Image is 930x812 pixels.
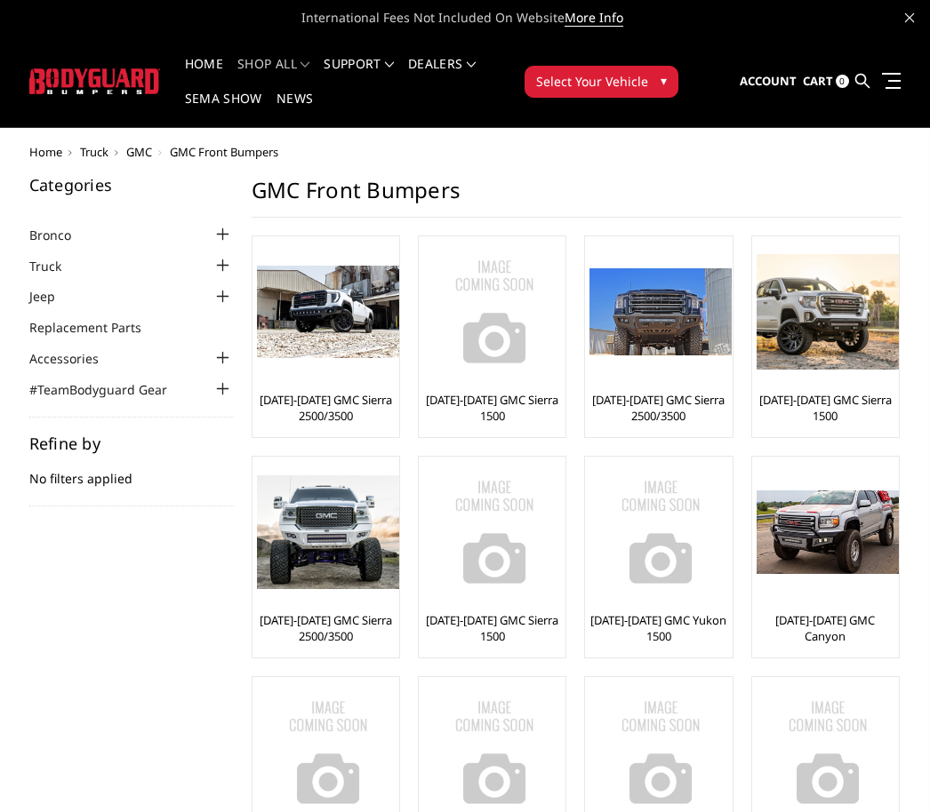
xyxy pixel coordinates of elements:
[536,72,648,91] span: Select Your Vehicle
[324,58,394,92] a: Support
[237,58,309,92] a: shop all
[29,435,234,451] h5: Refine by
[257,392,395,424] a: [DATE]-[DATE] GMC Sierra 2500/3500
[423,392,561,424] a: [DATE]-[DATE] GMC Sierra 1500
[257,612,395,644] a: [DATE]-[DATE] GMC Sierra 2500/3500
[423,241,561,383] a: No Image
[29,318,164,337] a: Replacement Parts
[757,612,894,644] a: [DATE]-[DATE] GMC Canyon
[803,73,833,89] span: Cart
[803,58,849,106] a: Cart 0
[408,58,476,92] a: Dealers
[185,58,223,92] a: Home
[740,58,797,106] a: Account
[185,92,262,127] a: SEMA Show
[252,177,902,218] h1: GMC Front Bumpers
[29,177,234,193] h5: Categories
[29,257,84,275] a: Truck
[589,612,727,644] a: [DATE]-[DATE] GMC Yukon 1500
[836,75,849,88] span: 0
[740,73,797,89] span: Account
[525,66,678,98] button: Select Your Vehicle
[423,461,561,603] a: No Image
[126,144,152,160] a: GMC
[29,68,160,94] img: BODYGUARD BUMPERS
[757,392,894,424] a: [DATE]-[DATE] GMC Sierra 1500
[565,9,623,27] a: More Info
[589,461,727,603] a: No Image
[277,92,313,127] a: News
[29,226,93,244] a: Bronco
[29,144,62,160] a: Home
[423,612,561,644] a: [DATE]-[DATE] GMC Sierra 1500
[589,461,732,603] img: No Image
[423,241,565,383] img: No Image
[423,461,565,603] img: No Image
[589,392,727,424] a: [DATE]-[DATE] GMC Sierra 2500/3500
[170,144,278,160] span: GMC Front Bumpers
[29,435,234,506] div: No filters applied
[29,349,121,368] a: Accessories
[29,287,77,306] a: Jeep
[80,144,108,160] a: Truck
[29,380,189,399] a: #TeamBodyguard Gear
[661,71,667,90] span: ▾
